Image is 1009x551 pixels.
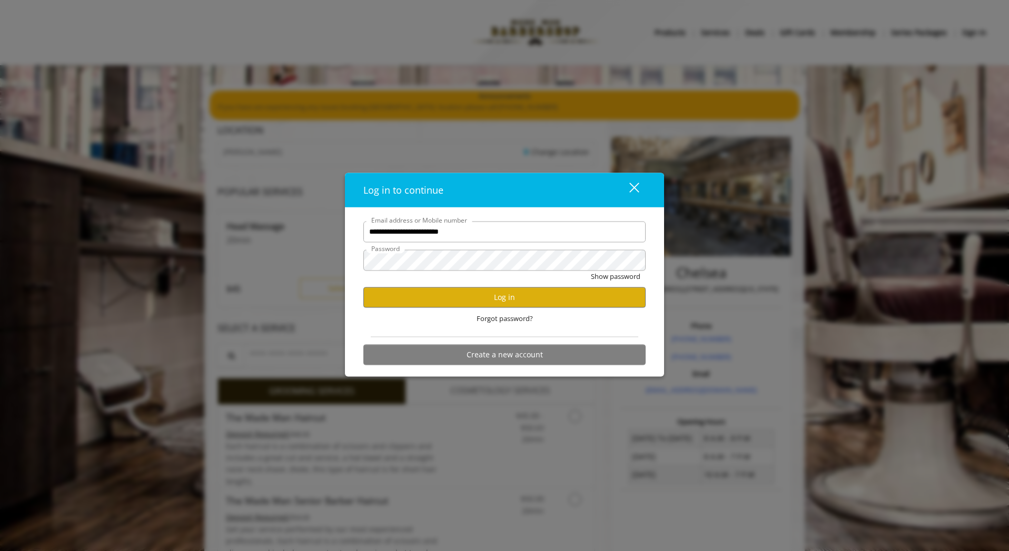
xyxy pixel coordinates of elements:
[610,179,646,201] button: close dialog
[363,183,443,196] span: Log in to continue
[363,287,646,307] button: Log in
[366,243,405,253] label: Password
[366,215,472,225] label: Email address or Mobile number
[591,271,640,282] button: Show password
[363,249,646,271] input: Password
[617,182,638,198] div: close dialog
[363,344,646,365] button: Create a new account
[363,221,646,242] input: Email address or Mobile number
[477,313,533,324] span: Forgot password?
